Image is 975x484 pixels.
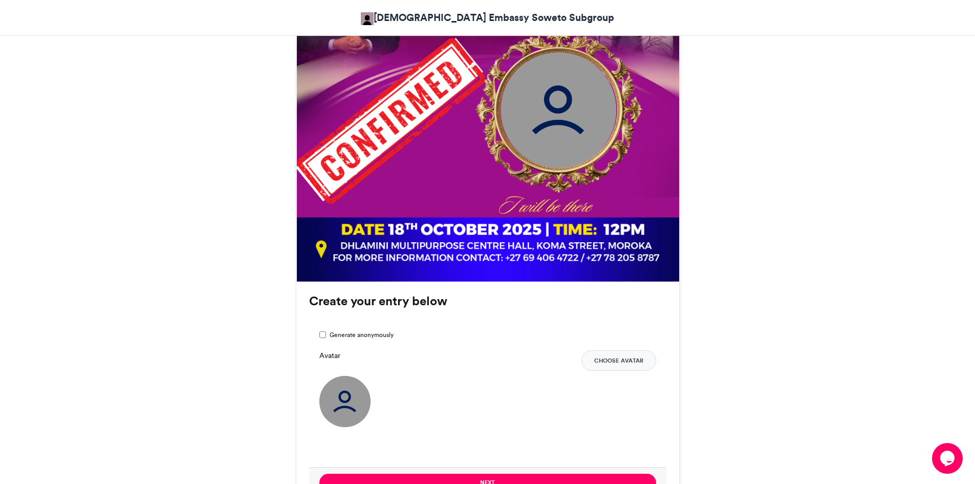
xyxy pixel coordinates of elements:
img: user_circle.png [319,376,371,427]
img: user_circle.png [501,52,616,168]
img: Christ Embassy Soweto Subgroup [361,12,374,25]
iframe: chat widget [932,443,965,474]
label: Avatar [319,350,340,361]
span: Generate anonymously [330,330,394,340]
button: Choose Avatar [581,350,656,371]
input: Generate anonymously [319,331,326,338]
a: [DEMOGRAPHIC_DATA] Embassy Soweto Subgroup [361,10,614,25]
h3: Create your entry below [309,295,666,307]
